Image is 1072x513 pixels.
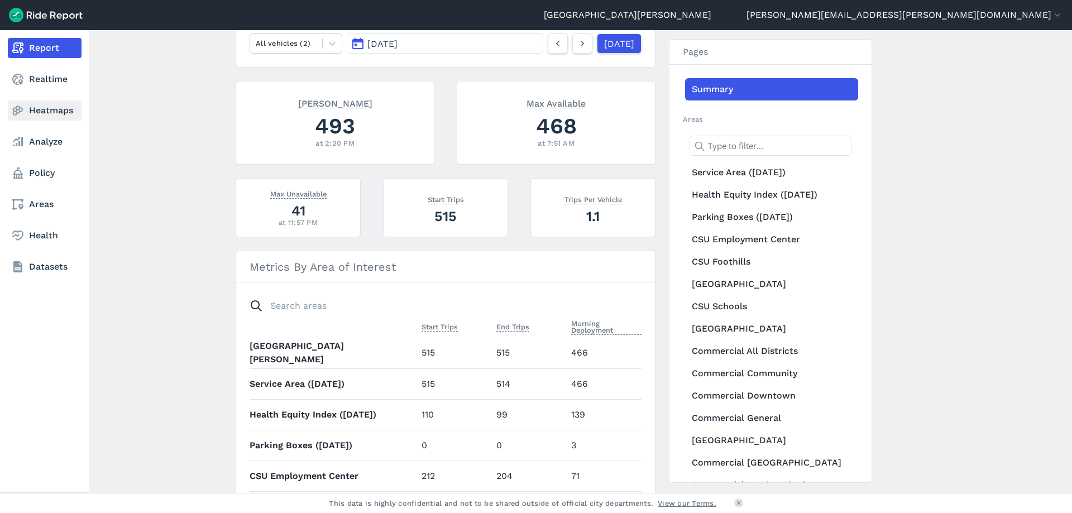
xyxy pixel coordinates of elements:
[8,194,82,214] a: Areas
[685,251,858,273] a: CSU Foothills
[367,39,398,49] span: [DATE]
[496,320,529,334] button: End Trips
[690,136,851,156] input: Type to filter...
[250,217,347,228] div: at 11:57 PM
[250,368,417,399] th: Service Area ([DATE])
[236,251,655,282] h3: Metrics By Area of Interest
[567,368,642,399] td: 466
[492,338,567,368] td: 515
[597,33,642,54] a: [DATE]
[685,295,858,318] a: CSU Schools
[564,193,622,204] span: Trips Per Vehicle
[685,78,858,100] a: Summary
[417,368,492,399] td: 515
[270,188,327,199] span: Max Unavailable
[527,97,586,108] span: Max Available
[8,69,82,89] a: Realtime
[471,138,642,148] div: at 7:51 AM
[397,207,494,226] div: 515
[8,132,82,152] a: Analyze
[544,8,711,22] a: [GEOGRAPHIC_DATA][PERSON_NAME]
[428,193,464,204] span: Start Trips
[685,407,858,429] a: Commercial General
[669,40,872,65] h3: Pages
[685,340,858,362] a: Commercial All Districts
[496,320,529,332] span: End Trips
[417,430,492,461] td: 0
[685,474,858,496] a: Commercial Service District
[685,228,858,251] a: CSU Employment Center
[8,100,82,121] a: Heatmaps
[685,184,858,206] a: Health Equity Index ([DATE])
[685,273,858,295] a: [GEOGRAPHIC_DATA]
[571,317,642,337] button: Morning Deployment
[9,8,83,22] img: Ride Report
[417,399,492,430] td: 110
[422,320,458,332] span: Start Trips
[658,498,716,509] a: View our Terms.
[685,385,858,407] a: Commercial Downtown
[567,399,642,430] td: 139
[544,207,642,226] div: 1.1
[8,38,82,58] a: Report
[250,201,347,220] div: 41
[298,97,372,108] span: [PERSON_NAME]
[685,161,858,184] a: Service Area ([DATE])
[492,461,567,491] td: 204
[471,111,642,141] div: 468
[683,114,858,124] h2: Areas
[250,338,417,368] th: [GEOGRAPHIC_DATA][PERSON_NAME]
[250,138,420,148] div: at 2:20 PM
[422,320,458,334] button: Start Trips
[492,399,567,430] td: 99
[250,430,417,461] th: Parking Boxes ([DATE])
[250,399,417,430] th: Health Equity Index ([DATE])
[250,461,417,491] th: CSU Employment Center
[8,257,82,277] a: Datasets
[250,111,420,141] div: 493
[8,226,82,246] a: Health
[417,338,492,368] td: 515
[347,33,543,54] button: [DATE]
[492,430,567,461] td: 0
[685,206,858,228] a: Parking Boxes ([DATE])
[685,429,858,452] a: [GEOGRAPHIC_DATA]
[492,368,567,399] td: 514
[685,362,858,385] a: Commercial Community
[685,318,858,340] a: [GEOGRAPHIC_DATA]
[567,338,642,368] td: 466
[417,461,492,491] td: 212
[746,8,1063,22] button: [PERSON_NAME][EMAIL_ADDRESS][PERSON_NAME][DOMAIN_NAME]
[571,317,642,335] span: Morning Deployment
[567,430,642,461] td: 3
[685,452,858,474] a: Commercial [GEOGRAPHIC_DATA]
[8,163,82,183] a: Policy
[567,461,642,491] td: 71
[243,296,635,316] input: Search areas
